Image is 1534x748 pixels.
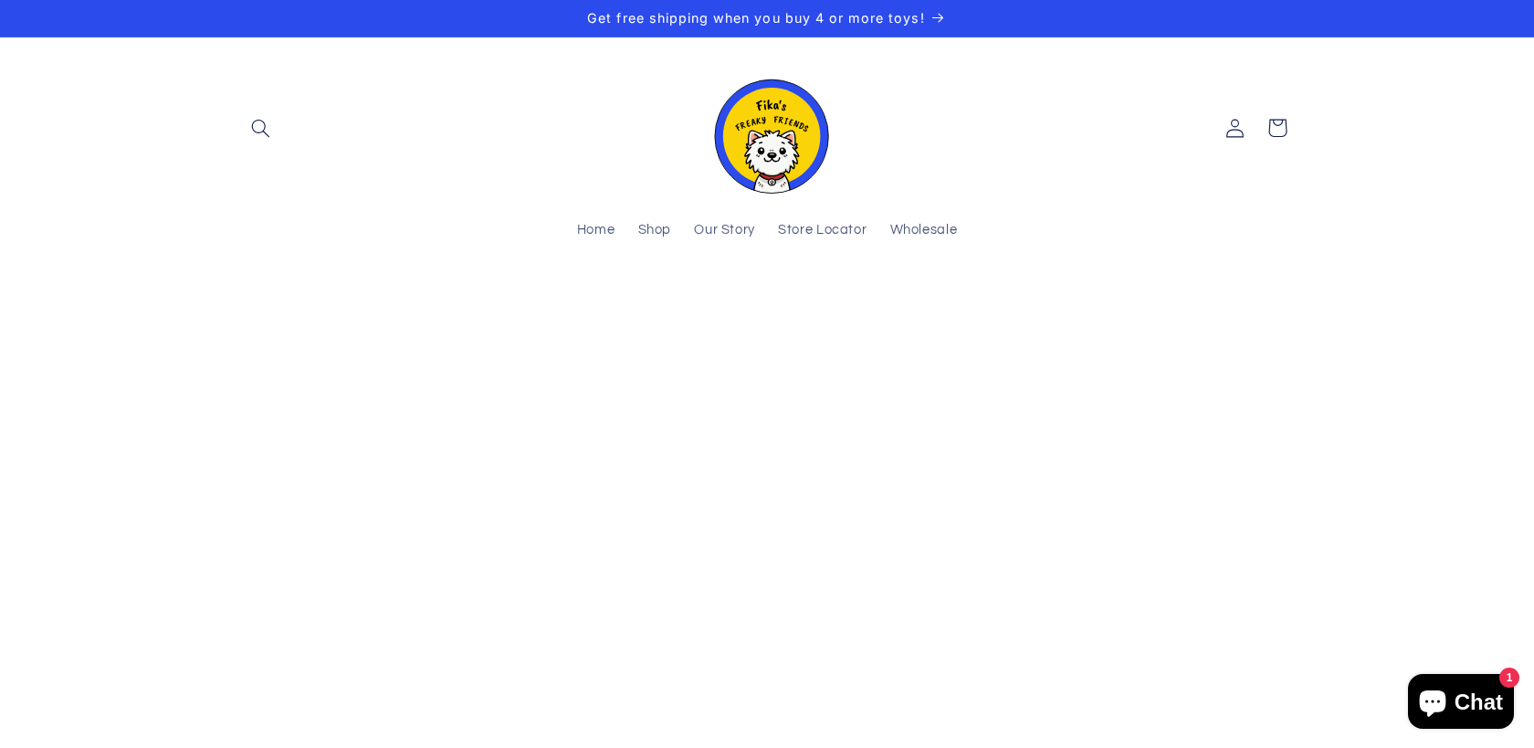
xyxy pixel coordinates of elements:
span: Our Story [694,222,755,239]
span: Get free shipping when you buy 4 or more toys! [587,10,924,26]
a: Home [565,211,626,251]
a: Store Locator [767,211,878,251]
a: Our Story [683,211,767,251]
inbox-online-store-chat: Shopify online store chat [1403,674,1519,733]
a: Fika's Freaky Friends [696,56,838,201]
span: Wholesale [890,222,958,239]
span: Store Locator [778,222,867,239]
img: Fika's Freaky Friends [703,63,831,194]
summary: Search [240,107,282,149]
span: Home [577,222,615,239]
a: Shop [626,211,683,251]
a: Wholesale [878,211,969,251]
span: Shop [638,222,672,239]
